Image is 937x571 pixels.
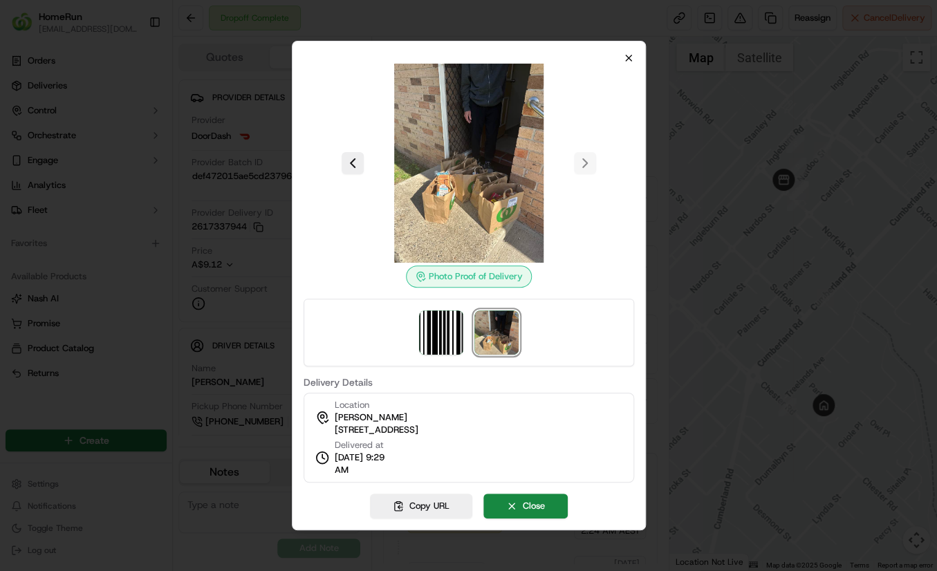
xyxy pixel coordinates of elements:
span: Delivered at [335,439,398,451]
button: Close [483,494,568,518]
img: photo_proof_of_delivery image [474,310,519,355]
img: barcode_scan_on_pickup image [419,310,463,355]
span: [DATE] 9:29 AM [335,451,398,476]
label: Delivery Details [304,377,634,387]
div: Photo Proof of Delivery [406,265,532,288]
span: [PERSON_NAME] [335,411,407,424]
span: [STREET_ADDRESS] [335,424,418,436]
button: Copy URL [370,494,472,518]
span: Location [335,399,369,411]
img: photo_proof_of_delivery image [369,64,568,263]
